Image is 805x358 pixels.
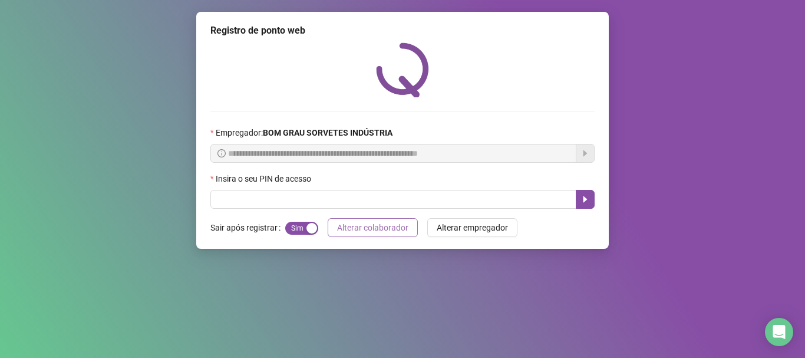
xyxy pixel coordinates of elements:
span: Alterar empregador [437,221,508,234]
span: info-circle [217,149,226,157]
div: Open Intercom Messenger [765,318,793,346]
span: caret-right [580,195,590,204]
div: Registro de ponto web [210,24,595,38]
label: Sair após registrar [210,218,285,237]
span: Empregador : [216,126,392,139]
button: Alterar empregador [427,218,517,237]
span: Alterar colaborador [337,221,408,234]
strong: BOM GRAU SORVETES INDÚSTRIA [263,128,392,137]
button: Alterar colaborador [328,218,418,237]
img: QRPoint [376,42,429,97]
label: Insira o seu PIN de acesso [210,172,319,185]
